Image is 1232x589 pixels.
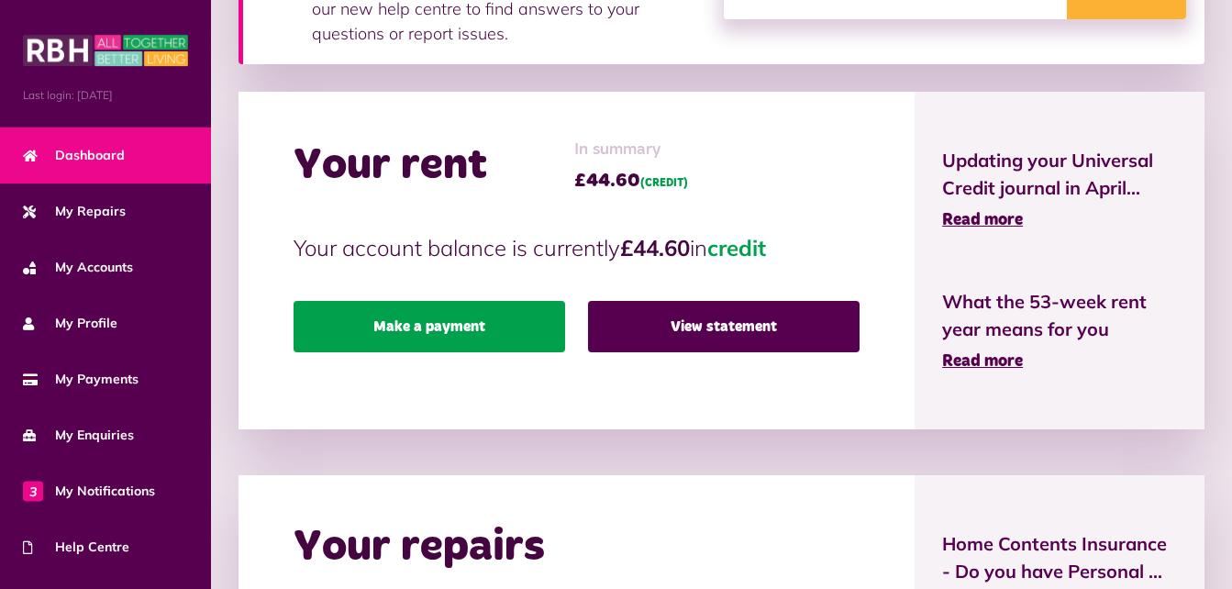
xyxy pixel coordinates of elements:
[574,167,688,194] span: £44.60
[23,482,155,501] span: My Notifications
[707,234,766,261] span: credit
[294,139,487,193] h2: Your rent
[294,231,860,264] p: Your account balance is currently in
[23,258,133,277] span: My Accounts
[942,288,1177,343] span: What the 53-week rent year means for you
[23,370,139,389] span: My Payments
[942,147,1177,202] span: Updating your Universal Credit journal in April...
[294,521,545,574] h2: Your repairs
[23,87,188,104] span: Last login: [DATE]
[23,202,126,221] span: My Repairs
[942,288,1177,374] a: What the 53-week rent year means for you Read more
[23,314,117,333] span: My Profile
[942,212,1023,228] span: Read more
[620,234,690,261] strong: £44.60
[640,178,688,189] span: (CREDIT)
[588,301,860,352] a: View statement
[23,32,188,69] img: MyRBH
[942,147,1177,233] a: Updating your Universal Credit journal in April... Read more
[942,353,1023,370] span: Read more
[23,146,125,165] span: Dashboard
[23,481,43,501] span: 3
[23,538,129,557] span: Help Centre
[942,530,1177,585] span: Home Contents Insurance - Do you have Personal ...
[574,138,688,162] span: In summary
[23,426,134,445] span: My Enquiries
[294,301,565,352] a: Make a payment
